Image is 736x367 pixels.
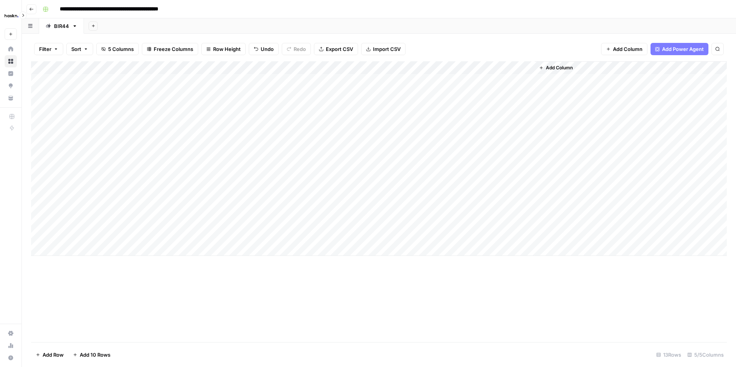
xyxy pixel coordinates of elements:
[5,67,17,80] a: Insights
[5,352,17,364] button: Help + Support
[5,327,17,339] a: Settings
[5,339,17,352] a: Usage
[314,43,358,55] button: Export CSV
[601,43,647,55] button: Add Column
[282,43,311,55] button: Redo
[39,45,51,53] span: Filter
[294,45,306,53] span: Redo
[68,349,115,361] button: Add 10 Rows
[5,6,17,25] button: Workspace: Haskn
[5,92,17,104] a: Your Data
[5,55,17,67] a: Browse
[361,43,406,55] button: Import CSV
[108,45,134,53] span: 5 Columns
[43,351,64,359] span: Add Row
[71,45,81,53] span: Sort
[34,43,63,55] button: Filter
[613,45,642,53] span: Add Column
[249,43,279,55] button: Undo
[5,9,18,23] img: Haskn Logo
[536,63,576,73] button: Add Column
[653,349,684,361] div: 13 Rows
[39,18,84,34] a: BIR44
[326,45,353,53] span: Export CSV
[66,43,93,55] button: Sort
[31,349,68,361] button: Add Row
[154,45,193,53] span: Freeze Columns
[5,43,17,55] a: Home
[373,45,401,53] span: Import CSV
[651,43,708,55] button: Add Power Agent
[684,349,727,361] div: 5/5 Columns
[142,43,198,55] button: Freeze Columns
[80,351,110,359] span: Add 10 Rows
[201,43,246,55] button: Row Height
[96,43,139,55] button: 5 Columns
[213,45,241,53] span: Row Height
[546,64,573,71] span: Add Column
[54,22,69,30] div: BIR44
[662,45,704,53] span: Add Power Agent
[261,45,274,53] span: Undo
[5,80,17,92] a: Opportunities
